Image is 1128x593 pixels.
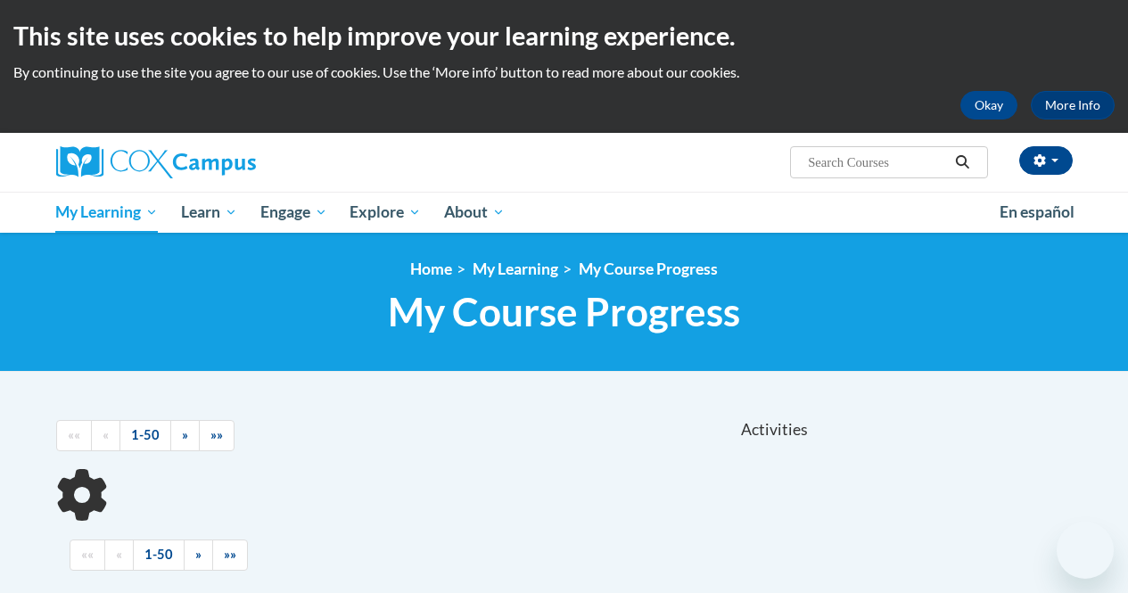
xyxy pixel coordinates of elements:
[473,259,558,278] a: My Learning
[338,192,432,233] a: Explore
[169,192,249,233] a: Learn
[119,420,171,451] a: 1-50
[350,202,421,223] span: Explore
[91,420,120,451] a: Previous
[1057,522,1114,579] iframe: Button to launch messaging window
[181,202,237,223] span: Learn
[210,427,223,442] span: »»
[949,152,976,173] button: Search
[249,192,339,233] a: Engage
[212,539,248,571] a: End
[81,547,94,562] span: ««
[13,62,1115,82] p: By continuing to use the site you agree to our use of cookies. Use the ‘More info’ button to read...
[741,420,808,440] span: Activities
[806,152,949,173] input: Search Courses
[182,427,188,442] span: »
[103,427,109,442] span: «
[1019,146,1073,175] button: Account Settings
[1000,202,1074,221] span: En español
[68,427,80,442] span: ««
[988,194,1086,231] a: En español
[260,202,327,223] span: Engage
[55,202,158,223] span: My Learning
[116,547,122,562] span: «
[1031,91,1115,119] a: More Info
[224,547,236,562] span: »»
[388,288,740,335] span: My Course Progress
[184,539,213,571] a: Next
[432,192,516,233] a: About
[579,259,718,278] a: My Course Progress
[43,192,1086,233] div: Main menu
[960,91,1017,119] button: Okay
[199,420,235,451] a: End
[195,547,202,562] span: »
[104,539,134,571] a: Previous
[170,420,200,451] a: Next
[70,539,105,571] a: Begining
[56,146,377,178] a: Cox Campus
[45,192,170,233] a: My Learning
[444,202,505,223] span: About
[56,420,92,451] a: Begining
[410,259,452,278] a: Home
[13,18,1115,54] h2: This site uses cookies to help improve your learning experience.
[56,146,256,178] img: Cox Campus
[133,539,185,571] a: 1-50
